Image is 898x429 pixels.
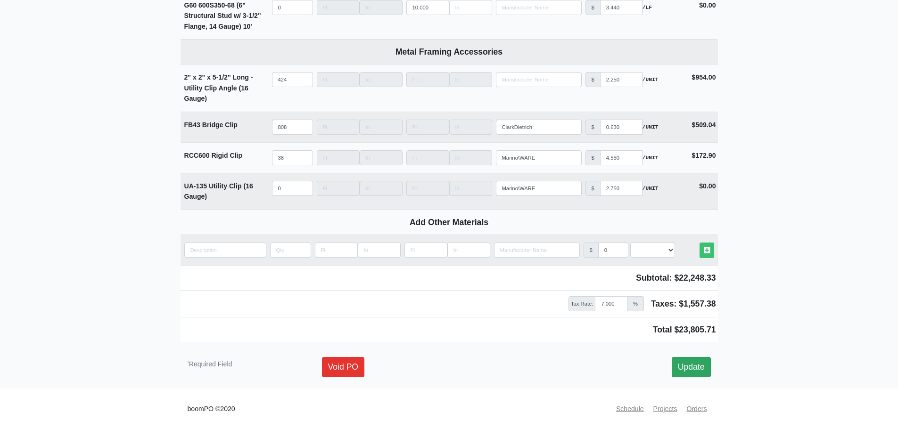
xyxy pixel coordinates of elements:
[643,123,659,131] strong: /UNIT
[496,181,582,196] input: Search
[410,218,488,227] b: Add Other Materials
[496,150,582,165] input: Search
[683,400,710,418] a: Orders
[317,72,360,87] input: Length
[406,120,449,135] input: Length
[585,72,601,87] div: $
[600,120,643,135] input: manufacturer
[184,121,238,129] strong: FB43 Bridge Clip
[600,72,643,87] input: manufacturer
[270,243,311,258] input: quantity
[598,243,628,258] input: manufacturer
[585,150,601,165] div: $
[449,120,492,135] input: Length
[692,121,716,129] strong: $509.04
[612,400,648,418] a: Schedule
[272,72,313,87] input: quantity
[600,150,643,165] input: manufacturer
[272,150,313,165] input: quantity
[272,120,313,135] input: quantity
[692,152,716,159] strong: $172.90
[643,3,652,12] strong: /LF
[449,181,492,196] input: Length
[406,150,449,165] input: Length
[188,404,235,414] small: boomPO ©2020
[184,182,253,201] strong: UA-135 Utility Clip (16 Gauge)
[360,120,403,135] input: Length
[315,243,358,258] input: Length
[496,120,582,135] input: Search
[585,120,601,135] div: $
[643,184,659,193] strong: /UNIT
[360,72,403,87] input: Length
[449,150,492,165] input: Length
[643,154,659,162] strong: /UNIT
[184,1,261,30] strong: G60 600S350-68 (6" Structural Stud w/ 3-1/2" Flange, 14 Gauge)
[272,181,313,196] input: quantity
[406,72,449,87] input: Length
[600,181,643,196] input: manufacturer
[184,73,253,102] strong: 2" x 2" x 5-1/2" Long - Utility Clip Angle (16 Gauge)
[188,360,232,368] small: Required Field
[447,243,490,258] input: Length
[358,243,401,258] input: Length
[184,243,266,258] input: quantity
[243,23,252,30] span: 10'
[322,357,365,377] a: Void PO
[636,273,716,283] span: Subtotal: $22,248.33
[692,73,716,81] strong: $954.00
[404,243,447,258] input: Length
[627,296,644,311] span: %
[360,181,403,196] input: Length
[585,181,601,196] div: $
[406,181,449,196] input: Length
[317,181,360,196] input: Length
[651,297,716,310] span: Taxes: $1,557.38
[360,150,403,165] input: Length
[699,1,716,9] strong: $0.00
[395,47,503,57] b: Metal Framing Accessories
[650,400,681,418] a: Projects
[584,243,599,258] div: $
[643,75,659,84] strong: /UNIT
[699,182,716,190] strong: $0.00
[672,357,711,377] a: Update
[653,325,716,334] span: Total $23,805.71
[317,120,360,135] input: Length
[449,72,492,87] input: Length
[317,150,360,165] input: Length
[184,152,243,159] strong: RCC600 Rigid Clip
[496,72,582,87] input: Search
[568,296,596,311] span: Tax Rate:
[494,243,580,258] input: Search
